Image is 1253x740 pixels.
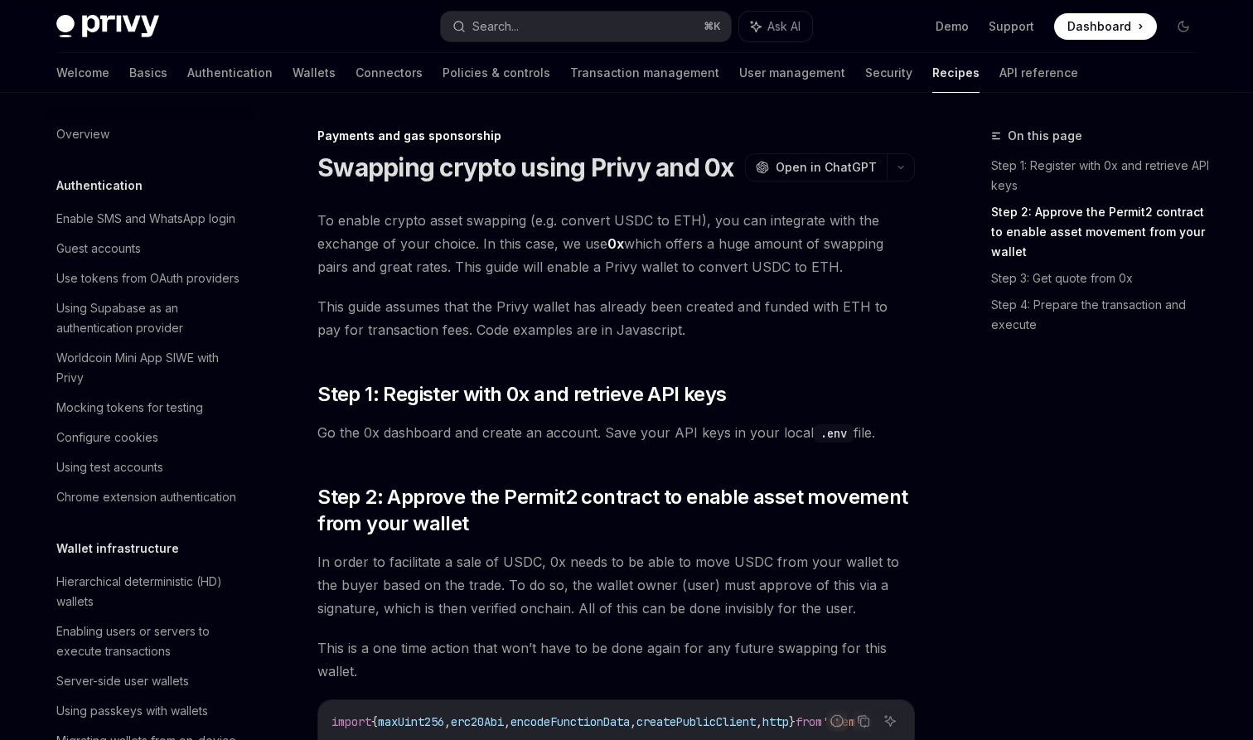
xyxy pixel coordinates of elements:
img: dark logo [56,15,159,38]
a: User management [739,53,845,93]
div: Guest accounts [56,239,141,259]
span: Go the 0x dashboard and create an account. Save your API keys in your local file. [317,421,915,444]
span: This guide assumes that the Privy wallet has already been created and funded with ETH to pay for ... [317,295,915,341]
button: Search...⌘K [441,12,731,41]
span: http [762,714,789,729]
div: Using Supabase as an authentication provider [56,298,245,338]
a: Configure cookies [43,423,255,452]
a: Hierarchical deterministic (HD) wallets [43,567,255,617]
div: Mocking tokens for testing [56,398,203,418]
span: , [756,714,762,729]
h1: Swapping crypto using Privy and 0x [317,152,734,182]
a: Step 3: Get quote from 0x [991,265,1210,292]
button: Report incorrect code [826,710,848,732]
a: Policies & controls [443,53,550,93]
a: Basics [129,53,167,93]
span: On this page [1008,126,1082,146]
span: createPublicClient [636,714,756,729]
div: Hierarchical deterministic (HD) wallets [56,572,245,612]
button: Toggle dark mode [1170,13,1197,40]
div: Configure cookies [56,428,158,447]
button: Ask AI [739,12,812,41]
span: , [630,714,636,729]
div: Overview [56,124,109,144]
span: Dashboard [1067,18,1131,35]
span: maxUint256 [378,714,444,729]
a: Step 2: Approve the Permit2 contract to enable asset movement from your wallet [991,199,1210,265]
a: Step 4: Prepare the transaction and execute [991,292,1210,338]
a: Overview [43,119,255,149]
a: Welcome [56,53,109,93]
span: encodeFunctionData [510,714,630,729]
h5: Authentication [56,176,143,196]
span: import [331,714,371,729]
a: Connectors [356,53,423,93]
a: Mocking tokens for testing [43,393,255,423]
span: , [444,714,451,729]
a: Server-side user wallets [43,666,255,696]
div: Use tokens from OAuth providers [56,268,239,288]
div: Using passkeys with wallets [56,701,208,721]
a: Transaction management [570,53,719,93]
span: { [371,714,378,729]
a: Step 1: Register with 0x and retrieve API keys [991,152,1210,199]
a: Using Supabase as an authentication provider [43,293,255,343]
span: Ask AI [767,18,801,35]
a: Dashboard [1054,13,1157,40]
span: Open in ChatGPT [776,159,877,176]
a: Guest accounts [43,234,255,264]
span: Step 1: Register with 0x and retrieve API keys [317,381,726,408]
span: } [789,714,796,729]
button: Copy the contents from the code block [853,710,874,732]
a: Security [865,53,912,93]
a: 0x [607,235,624,253]
code: .env [814,424,854,443]
span: To enable crypto asset swapping (e.g. convert USDC to ETH), you can integrate with the exchange o... [317,209,915,278]
div: Worldcoin Mini App SIWE with Privy [56,348,245,388]
div: Server-side user wallets [56,671,189,691]
a: Recipes [932,53,980,93]
a: Enable SMS and WhatsApp login [43,204,255,234]
div: Enabling users or servers to execute transactions [56,622,245,661]
a: Authentication [187,53,273,93]
span: erc20Abi [451,714,504,729]
span: Step 2: Approve the Permit2 contract to enable asset movement from your wallet [317,484,915,537]
a: Using test accounts [43,452,255,482]
div: Payments and gas sponsorship [317,128,915,144]
div: Chrome extension authentication [56,487,236,507]
span: , [504,714,510,729]
a: Enabling users or servers to execute transactions [43,617,255,666]
div: Search... [472,17,519,36]
span: 'viem' [822,714,862,729]
a: Support [989,18,1034,35]
button: Ask AI [879,710,901,732]
span: In order to facilitate a sale of USDC, 0x needs to be able to move USDC from your wallet to the b... [317,550,915,620]
a: Demo [936,18,969,35]
span: ⌘ K [704,20,721,33]
a: Use tokens from OAuth providers [43,264,255,293]
span: This is a one time action that won’t have to be done again for any future swapping for this wallet. [317,636,915,683]
div: Enable SMS and WhatsApp login [56,209,235,229]
div: Using test accounts [56,457,163,477]
a: API reference [999,53,1078,93]
a: Using passkeys with wallets [43,696,255,726]
a: Worldcoin Mini App SIWE with Privy [43,343,255,393]
a: Chrome extension authentication [43,482,255,512]
h5: Wallet infrastructure [56,539,179,559]
span: from [796,714,822,729]
button: Open in ChatGPT [745,153,887,181]
a: Wallets [293,53,336,93]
